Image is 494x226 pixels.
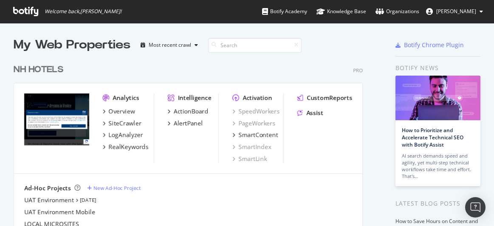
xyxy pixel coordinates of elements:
[80,196,96,203] a: [DATE]
[24,184,71,192] div: Ad-Hoc Projects
[297,109,323,117] a: Assist
[103,107,135,116] a: Overview
[168,119,203,127] a: AlertPanel
[103,119,141,127] a: SiteCrawler
[243,93,272,102] div: Activation
[109,131,143,139] div: LogAnalyzer
[404,41,464,49] div: Botify Chrome Plugin
[24,208,95,216] a: UAT Environment Mobile
[395,41,464,49] a: Botify Chrome Plugin
[232,119,275,127] a: PageWorkers
[103,131,143,139] a: LogAnalyzer
[375,7,419,16] div: Organizations
[395,76,480,120] img: How to Prioritize and Accelerate Technical SEO with Botify Assist
[232,107,279,116] a: SpeedWorkers
[395,63,480,73] div: Botify news
[14,64,63,76] div: NH HOTELS
[465,197,486,218] div: Open Intercom Messenger
[137,38,201,52] button: Most recent crawl
[113,93,139,102] div: Analytics
[297,93,352,102] a: CustomReports
[178,93,212,102] div: Intelligence
[14,64,67,76] a: NH HOTELS
[109,119,141,127] div: SiteCrawler
[93,184,141,192] div: New Ad-Hoc Project
[316,7,366,16] div: Knowledge Base
[174,119,203,127] div: AlertPanel
[436,8,476,15] span: Ruth Franco
[103,143,149,151] a: RealKeywords
[232,143,271,151] a: SmartIndex
[307,93,352,102] div: CustomReports
[262,7,307,16] div: Botify Academy
[24,196,74,204] a: UAT Environment
[395,199,480,208] div: Latest Blog Posts
[109,107,135,116] div: Overview
[45,8,121,15] span: Welcome back, [PERSON_NAME] !
[419,5,490,18] button: [PERSON_NAME]
[109,143,149,151] div: RealKeywords
[24,93,89,145] img: www.nh-hotels.com
[306,109,323,117] div: Assist
[208,38,302,53] input: Search
[238,131,278,139] div: SmartContent
[14,37,130,54] div: My Web Properties
[232,131,278,139] a: SmartContent
[353,67,363,74] div: Pro
[174,107,209,116] div: ActionBoard
[87,184,141,192] a: New Ad-Hoc Project
[168,107,209,116] a: ActionBoard
[402,127,463,148] a: How to Prioritize and Accelerate Technical SEO with Botify Assist
[232,155,267,163] a: SmartLink
[149,42,191,48] div: Most recent crawl
[402,153,474,180] div: AI search demands speed and agility, yet multi-step technical workflows take time and effort. Tha...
